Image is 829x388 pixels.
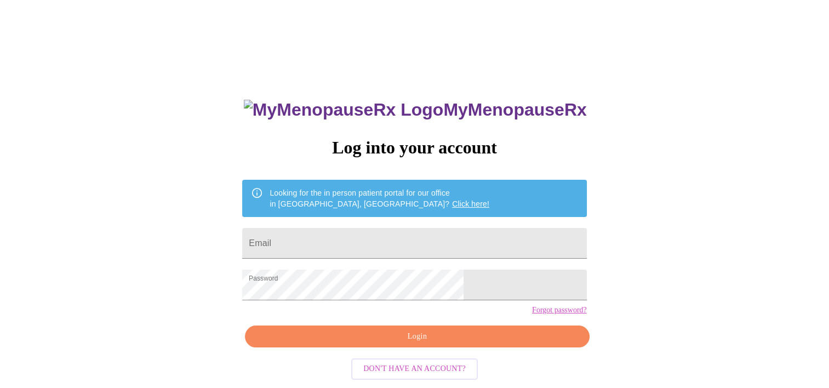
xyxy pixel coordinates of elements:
button: Don't have an account? [351,358,478,380]
a: Forgot password? [532,306,587,315]
span: Login [258,330,576,344]
a: Click here! [452,199,489,208]
h3: MyMenopauseRx [244,100,587,120]
img: MyMenopauseRx Logo [244,100,443,120]
h3: Log into your account [242,138,586,158]
div: Looking for the in person patient portal for our office in [GEOGRAPHIC_DATA], [GEOGRAPHIC_DATA]? [270,183,489,214]
span: Don't have an account? [363,362,466,376]
button: Login [245,326,589,348]
a: Don't have an account? [348,363,481,373]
